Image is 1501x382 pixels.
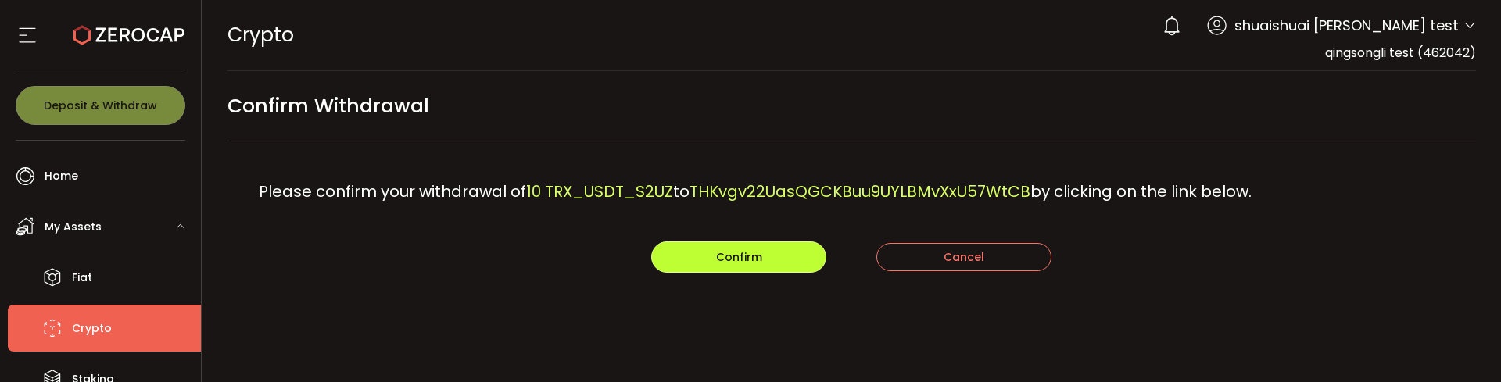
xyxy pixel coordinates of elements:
[45,165,78,187] span: Home
[72,317,112,340] span: Crypto
[44,100,157,111] span: Deposit & Withdraw
[45,216,102,238] span: My Assets
[651,241,826,273] button: Confirm
[673,180,690,202] span: to
[1423,307,1501,382] iframe: Chat Widget
[876,243,1051,271] button: Cancel
[72,266,92,289] span: Fiat
[690,180,1030,202] span: THKvgv22UasQGCKBuu9UYLBMvXxU57WtCB
[1423,307,1501,382] div: 聊天小组件
[526,180,673,202] span: 10 TRX_USDT_S2UZ
[16,86,185,125] button: Deposit & Withdraw
[1030,180,1252,202] span: by clicking on the link below.
[259,180,526,202] span: Please confirm your withdrawal of
[227,88,429,123] span: Confirm Withdrawal
[1325,44,1476,62] span: qingsongli test (462042)
[227,21,294,48] span: Crypto
[1234,15,1459,36] span: shuaishuai [PERSON_NAME] test
[716,249,762,265] span: Confirm
[944,249,984,265] span: Cancel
